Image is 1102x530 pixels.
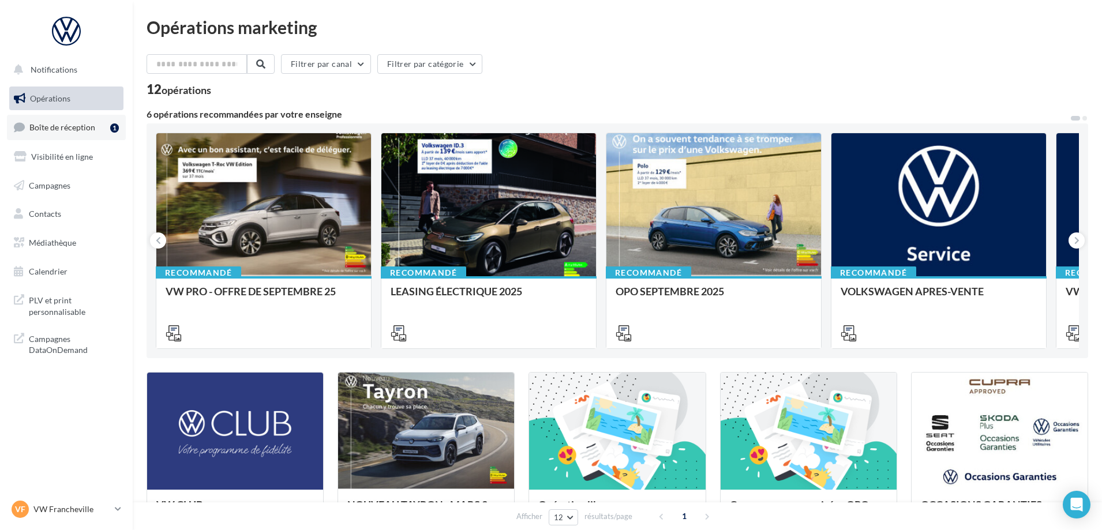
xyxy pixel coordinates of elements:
a: Opérations [7,87,126,111]
button: Filtrer par catégorie [377,54,482,74]
div: opérations [162,85,211,95]
div: 6 opérations recommandées par votre enseigne [147,110,1070,119]
span: PLV et print personnalisable [29,292,119,317]
span: Campagnes DataOnDemand [29,331,119,356]
span: Calendrier [29,266,68,276]
span: Notifications [31,65,77,74]
div: Campagnes sponsorisées OPO [730,499,887,522]
div: OPO SEPTEMBRE 2025 [616,285,812,309]
a: Campagnes [7,174,126,198]
div: VW CLUB [156,499,314,522]
span: Médiathèque [29,238,76,247]
span: Campagnes [29,180,70,190]
span: Afficher [516,511,542,522]
div: Open Intercom Messenger [1063,491,1090,518]
span: 1 [675,507,694,525]
button: Notifications [7,58,121,82]
span: 12 [554,513,564,522]
span: Contacts [29,209,61,219]
div: 1 [110,123,119,133]
span: résultats/page [584,511,632,522]
div: VW PRO - OFFRE DE SEPTEMBRE 25 [166,285,362,309]
div: LEASING ÉLECTRIQUE 2025 [391,285,587,309]
p: VW Francheville [33,503,110,515]
span: Boîte de réception [29,122,95,132]
span: Opérations [30,93,70,103]
a: Calendrier [7,260,126,284]
a: Médiathèque [7,231,126,255]
div: Recommandé [606,266,691,279]
span: VF [15,503,25,515]
div: 12 [147,83,211,96]
a: Visibilité en ligne [7,145,126,169]
a: VF VW Francheville [9,498,123,520]
div: Recommandé [831,266,916,279]
a: Boîte de réception1 [7,115,126,140]
div: NOUVEAU TAYRON - MARS 2025 [347,499,505,522]
button: 12 [549,509,578,525]
div: Opérations marketing [147,18,1088,36]
button: Filtrer par canal [281,54,371,74]
a: Campagnes DataOnDemand [7,326,126,360]
div: Recommandé [381,266,466,279]
a: Contacts [7,202,126,226]
div: Recommandé [156,266,241,279]
div: VOLKSWAGEN APRES-VENTE [841,285,1037,309]
span: Visibilité en ligne [31,152,93,161]
a: PLV et print personnalisable [7,288,126,322]
div: Opération libre [538,499,696,522]
div: OCCASIONS GARANTIES [921,499,1078,522]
